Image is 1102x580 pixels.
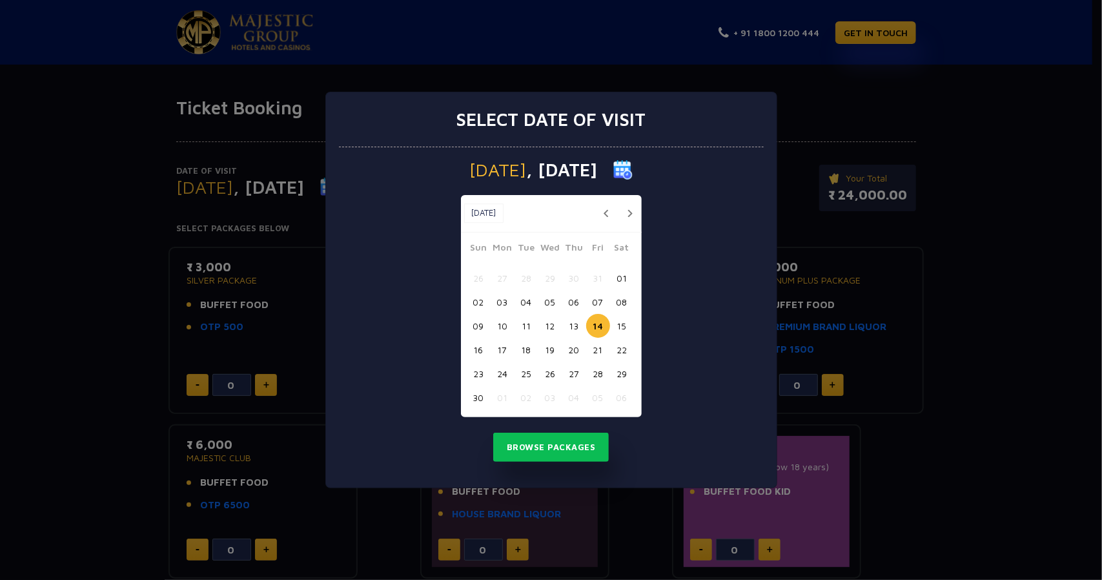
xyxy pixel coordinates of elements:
[515,338,538,362] button: 18
[491,386,515,409] button: 01
[470,161,527,179] span: [DATE]
[467,314,491,338] button: 09
[467,240,491,258] span: Sun
[467,338,491,362] button: 16
[493,433,609,462] button: Browse Packages
[610,266,634,290] button: 01
[527,161,598,179] span: , [DATE]
[456,109,646,130] h3: Select date of visit
[538,266,562,290] button: 29
[586,362,610,386] button: 28
[586,314,610,338] button: 14
[562,314,586,338] button: 13
[515,290,538,314] button: 04
[491,266,515,290] button: 27
[610,362,634,386] button: 29
[586,266,610,290] button: 31
[586,290,610,314] button: 07
[467,362,491,386] button: 23
[610,386,634,409] button: 06
[562,362,586,386] button: 27
[586,240,610,258] span: Fri
[538,290,562,314] button: 05
[562,290,586,314] button: 06
[610,314,634,338] button: 15
[562,240,586,258] span: Thu
[515,362,538,386] button: 25
[562,338,586,362] button: 20
[538,338,562,362] button: 19
[586,386,610,409] button: 05
[467,290,491,314] button: 02
[491,290,515,314] button: 03
[515,386,538,409] button: 02
[538,314,562,338] button: 12
[538,240,562,258] span: Wed
[562,266,586,290] button: 30
[515,266,538,290] button: 28
[491,338,515,362] button: 17
[464,203,504,223] button: [DATE]
[491,314,515,338] button: 10
[515,314,538,338] button: 11
[613,160,633,180] img: calender icon
[538,386,562,409] button: 03
[467,386,491,409] button: 30
[491,240,515,258] span: Mon
[562,386,586,409] button: 04
[610,290,634,314] button: 08
[491,362,515,386] button: 24
[538,362,562,386] button: 26
[515,240,538,258] span: Tue
[610,240,634,258] span: Sat
[586,338,610,362] button: 21
[467,266,491,290] button: 26
[610,338,634,362] button: 22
